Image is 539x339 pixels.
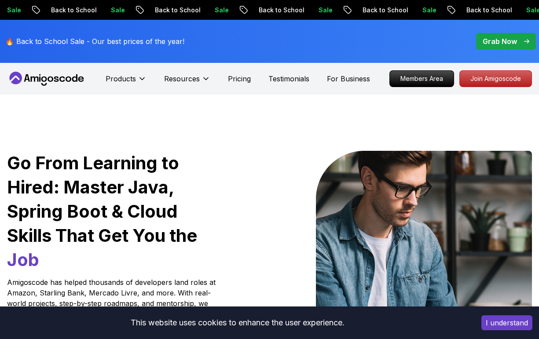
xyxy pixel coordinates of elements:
p: Sale [311,6,339,15]
p: Amigoscode has helped thousands of developers land roles at Amazon, Starling Bank, Mercado Livre,... [7,277,217,319]
p: Grab Now [483,36,517,47]
p: 🔥 Back to School Sale - Our best prices of the year! [5,36,184,47]
div: This website uses cookies to enhance the user experience. [7,313,468,332]
p: Sale [207,6,235,15]
h1: Go From Learning to Hired: Master Java, Spring Boot & Cloud Skills That Get You the [7,151,217,272]
a: Pricing [228,73,251,84]
button: Resources [164,73,210,91]
a: Members Area [389,70,454,87]
span: Job [7,249,39,270]
p: Sale [103,6,132,15]
p: Back to School [355,6,415,15]
a: Testimonials [268,73,309,84]
p: Sale [415,6,443,15]
p: Products [106,73,136,84]
p: Join Amigoscode [460,71,532,87]
p: Resources [164,73,200,84]
p: Back to School [251,6,311,15]
p: Back to School [44,6,103,15]
a: For Business [327,73,370,84]
button: Products [106,73,147,91]
p: Back to School [147,6,207,15]
p: Back to School [459,6,519,15]
a: Join Amigoscode [459,70,532,87]
button: Accept cookies [481,315,532,330]
p: Members Area [390,71,454,87]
